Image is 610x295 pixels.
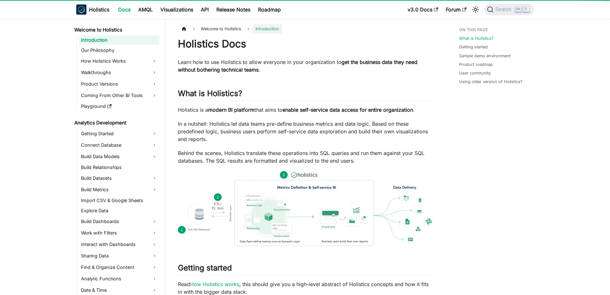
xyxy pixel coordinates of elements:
[79,46,159,55] a: Our Philosophy
[79,67,159,78] a: Walkthroughs
[442,4,470,15] a: Forum
[282,107,413,113] strong: enable self-service data access for entire organization
[79,56,159,66] a: How Holistics Works
[198,24,244,33] span: Welcome to Holistics
[79,79,159,89] a: Product Versions
[79,36,159,45] a: Introduction
[79,251,159,261] a: Sharing Data
[72,118,159,127] a: Analytics Development
[178,263,434,275] h2: Getting started
[178,38,434,50] h1: Holistics Docs
[114,4,134,15] a: Docs
[89,6,109,13] b: Holistics
[471,4,481,15] button: Switch between dark and light mode (currently light mode)
[208,107,254,113] strong: modern BI platform
[197,4,213,15] a: API
[459,35,494,41] a: What is Holistics?
[79,216,159,227] a: Build Dashboards
[79,239,159,249] a: Interact with Dashboards
[485,4,534,15] button: Search (Ctrl+K)
[254,4,285,15] a: Roadmap
[76,4,109,15] a: HolisticsHolistics
[79,102,159,111] a: Playground
[404,4,442,15] a: v3.0 Docs
[178,149,434,165] p: Behind the scenes, Holistics translate these operations into SQL queries and run them against you...
[79,173,159,183] a: Build Datasets
[190,281,239,287] a: How Holistics works
[76,4,86,15] img: Holistics
[252,24,282,33] span: Introduction
[459,61,493,67] a: Product roadmap
[178,106,434,114] p: Holistics is a that aims to .
[79,274,159,284] a: Analytic Functions
[79,129,159,139] a: Getting Started
[178,120,434,143] p: In a nutshell: Holistics let data teams pre-define business metrics and data logic. Based on thes...
[70,19,165,295] nav: Docs sidebar
[459,70,491,76] a: User community
[178,89,434,101] h2: What is Holistics?
[178,24,434,33] nav: Breadcrumbs
[178,171,434,246] img: How Holistics fits in your Data Stack
[459,79,523,85] a: Using older version of Holistics?
[157,4,197,15] a: Visualizations
[79,196,159,205] a: Import CSV & Google Sheets
[79,185,159,195] a: Build Metrics
[523,6,529,12] kbd: K
[493,7,515,12] span: Search
[79,151,159,162] a: Build Data Models
[79,163,159,172] a: Build Relationships
[79,262,159,272] a: Find & Organize Content
[79,90,159,101] a: Coming From Other BI Tools
[79,228,159,238] a: Work with Filters
[79,206,159,215] a: Explore Data
[459,44,488,50] a: Getting started
[178,24,190,33] a: Home page
[134,4,157,15] a: AMQL
[72,25,159,34] a: Welcome to Holistics
[213,4,254,15] a: Release Notes
[79,140,159,150] a: Connect Database
[178,58,434,74] p: Learn how to use Holistics to allow everyone in your organization to .
[459,53,511,59] a: Sample demo environment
